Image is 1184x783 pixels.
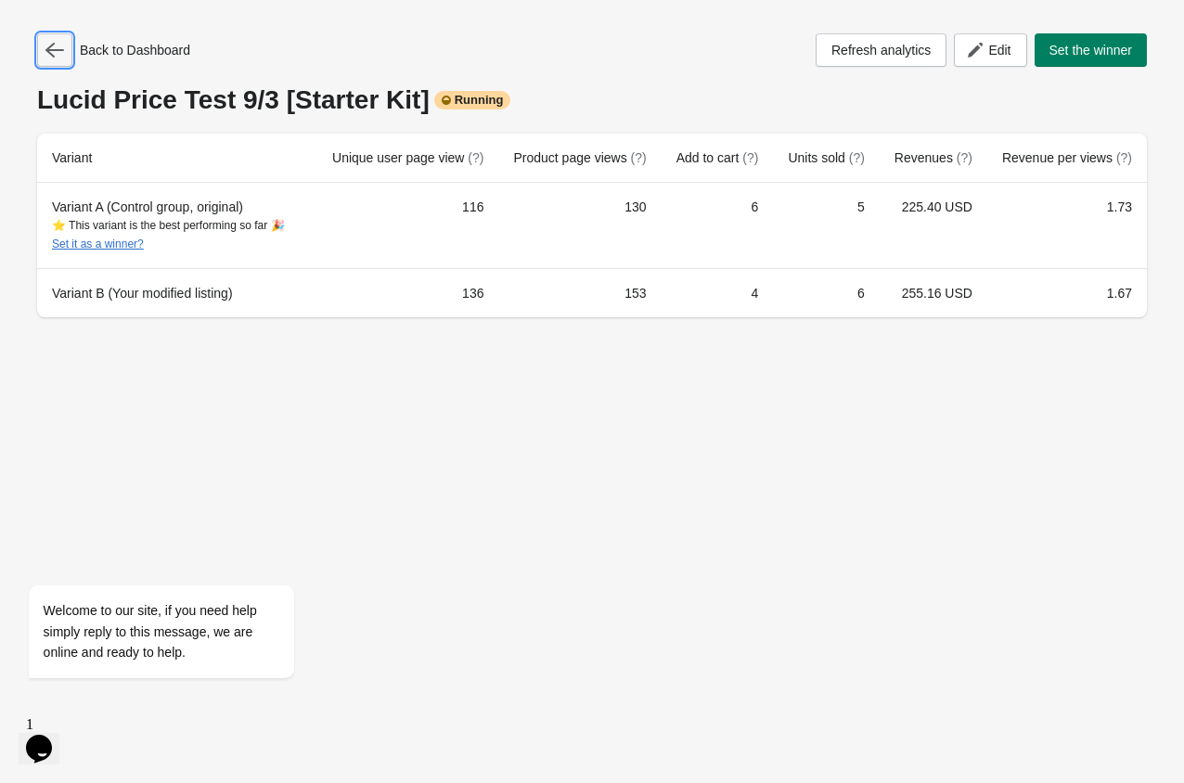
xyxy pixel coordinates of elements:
button: Edit [954,33,1026,67]
td: 1.73 [987,183,1147,268]
span: (?) [1116,150,1132,165]
td: 153 [498,268,661,317]
td: 225.40 USD [880,183,987,268]
span: (?) [742,150,758,165]
td: 255.16 USD [880,268,987,317]
span: Unique user page view [332,150,483,165]
td: 116 [317,183,498,268]
td: 130 [498,183,661,268]
td: 5 [773,183,879,268]
span: Add to cart [676,150,759,165]
div: Lucid Price Test 9/3 [Starter Kit] [37,85,1147,115]
div: Running [434,91,511,109]
span: Set the winner [1049,43,1133,58]
button: Set the winner [1035,33,1148,67]
td: 6 [773,268,879,317]
span: Revenue per views [1002,150,1132,165]
iframe: chat widget [19,417,353,700]
td: 6 [662,183,774,268]
span: Revenues [894,150,972,165]
span: Product page views [513,150,646,165]
span: (?) [957,150,972,165]
div: Variant B (Your modified listing) [52,284,302,302]
td: 4 [662,268,774,317]
iframe: chat widget [19,709,78,764]
span: (?) [631,150,647,165]
div: ⭐ This variant is the best performing so far 🎉 [52,216,302,253]
span: (?) [468,150,483,165]
td: 136 [317,268,498,317]
div: Variant A (Control group, original) [52,198,302,253]
div: Back to Dashboard [37,33,190,67]
td: 1.67 [987,268,1147,317]
span: Edit [988,43,1010,58]
span: Refresh analytics [831,43,931,58]
th: Variant [37,134,317,183]
button: Refresh analytics [816,33,946,67]
button: Set it as a winner? [52,237,144,250]
span: (?) [849,150,865,165]
span: Units sold [788,150,864,165]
